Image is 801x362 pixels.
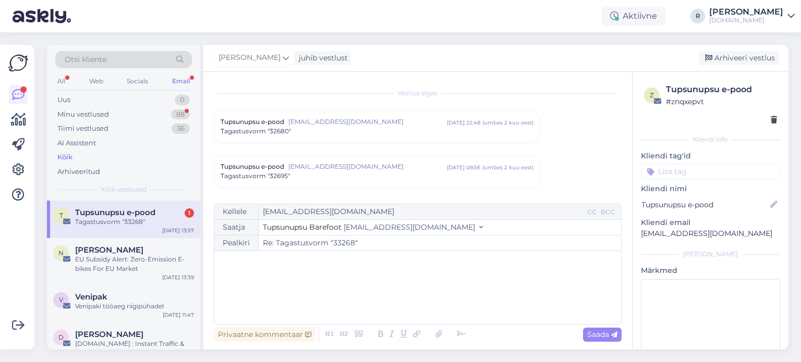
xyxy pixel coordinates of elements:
div: Kõik [57,152,72,163]
div: Saatja [214,220,259,235]
p: Kliendi tag'id [641,151,780,161]
span: Venipak [75,292,107,302]
p: [EMAIL_ADDRESS][DOMAIN_NAME] [641,228,780,239]
div: Arhiveeri vestlus [699,51,779,65]
span: Kõik vestlused [101,185,147,194]
p: Kliendi email [641,217,780,228]
div: Venipaki tööaeg riigipühadel [75,302,194,311]
span: Tupsunupsu e-pood [75,208,155,217]
div: Privaatne kommentaar [214,328,315,342]
div: Email [170,74,192,88]
div: [DATE] 13:39 [162,273,194,281]
div: EU Subsidy Alert: Zero-Emission E-bikes For EU Market [75,255,194,273]
div: CC [585,207,599,217]
span: Tupsunupsu e-pood [221,117,284,127]
span: V [59,296,63,304]
div: ( umbes 2 kuu eest ) [482,119,533,127]
div: Arhiveeritud [57,167,100,177]
div: [DATE] 22:48 [447,119,480,127]
div: Tupsunupsu e-pood [666,83,777,96]
input: Recepient... [259,204,585,219]
span: Nicole Ouyang [75,245,143,255]
span: [PERSON_NAME] [219,52,281,64]
span: z [650,91,654,99]
span: T [59,211,63,219]
div: Tagastusvorm "33268" [75,217,194,227]
span: D [58,333,64,341]
div: Kliendi info [641,135,780,144]
div: AI Assistent [57,138,96,148]
p: Märkmed [641,265,780,276]
div: Web [87,74,105,88]
span: Tagastusvorm "32680" [221,127,291,136]
div: [PERSON_NAME] [641,249,780,259]
span: Otsi kliente [65,54,106,65]
span: Della Green [75,330,143,339]
div: [DATE] 11:47 [163,311,194,319]
div: All [55,74,67,88]
a: [PERSON_NAME][DOMAIN_NAME] [709,8,795,24]
div: BCC [599,207,617,217]
div: [DOMAIN_NAME] [709,16,783,24]
div: [DATE] 08:56 [447,164,480,171]
div: # znqxepvt [666,96,777,107]
div: R [690,9,705,23]
div: Vestlus algas [214,89,622,98]
div: 36 [172,123,190,134]
div: 88 [171,109,190,120]
div: Kellele [214,204,259,219]
div: juhib vestlust [295,53,348,64]
div: 1 [185,208,194,218]
div: [DATE] 13:57 [162,227,194,234]
span: Tupsunupsu Barefoot [263,222,342,232]
div: [PERSON_NAME] [709,8,783,16]
div: [DOMAIN_NAME] : Instant Traffic & Sales [75,339,194,358]
span: [EMAIL_ADDRESS][DOMAIN_NAME] [288,162,447,171]
div: Minu vestlused [57,109,109,120]
span: Saada [587,330,617,339]
span: N [58,249,64,257]
div: 0 [175,95,190,105]
span: Tupsunupsu e-pood [221,162,284,171]
div: Pealkiri [214,235,259,251]
input: Lisa tag [641,164,780,179]
input: Write subject here... [259,235,621,251]
div: Uus [57,95,70,105]
span: Tagastusvorm "32695" [221,171,290,181]
img: Askly Logo [8,53,28,73]
button: Tupsunupsu Barefoot [EMAIL_ADDRESS][DOMAIN_NAME] [263,222,483,233]
div: Tiimi vestlused [57,123,108,134]
div: ( umbes 2 kuu eest ) [482,164,533,171]
div: Aktiivne [602,7,665,26]
input: Lisa nimi [641,199,768,210]
p: Kliendi nimi [641,183,780,194]
div: Socials [125,74,150,88]
span: [EMAIL_ADDRESS][DOMAIN_NAME] [288,117,447,127]
span: [EMAIL_ADDRESS][DOMAIN_NAME] [344,222,475,232]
